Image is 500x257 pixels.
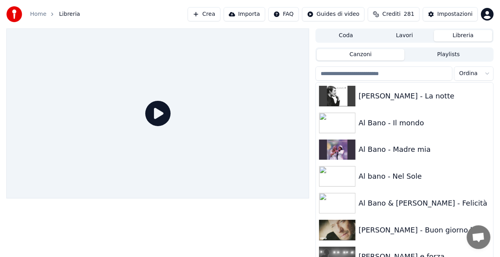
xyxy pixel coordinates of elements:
[359,171,490,182] div: Al bano - Nel Sole
[268,7,299,21] button: FAQ
[188,7,220,21] button: Crea
[359,117,490,128] div: Al Bano - Il mondo
[317,49,405,60] button: Canzoni
[459,70,478,77] span: Ordina
[382,10,401,18] span: Crediti
[317,30,375,42] button: Coda
[359,198,490,209] div: Al Bano & [PERSON_NAME] - Felicità
[404,10,414,18] span: 281
[359,144,490,155] div: Al Bano - Madre mia
[6,6,22,22] img: youka
[405,49,492,60] button: Playlists
[375,30,434,42] button: Lavori
[359,225,490,236] div: [PERSON_NAME] - Buon giorno bell'anima
[434,30,492,42] button: Libreria
[224,7,265,21] button: Importa
[437,10,473,18] div: Impostazioni
[467,225,490,249] a: Aprire la chat
[59,10,80,18] span: Libreria
[302,7,365,21] button: Guides di video
[423,7,478,21] button: Impostazioni
[30,10,80,18] nav: breadcrumb
[368,7,420,21] button: Crediti281
[30,10,46,18] a: Home
[359,91,490,102] div: [PERSON_NAME] - La notte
